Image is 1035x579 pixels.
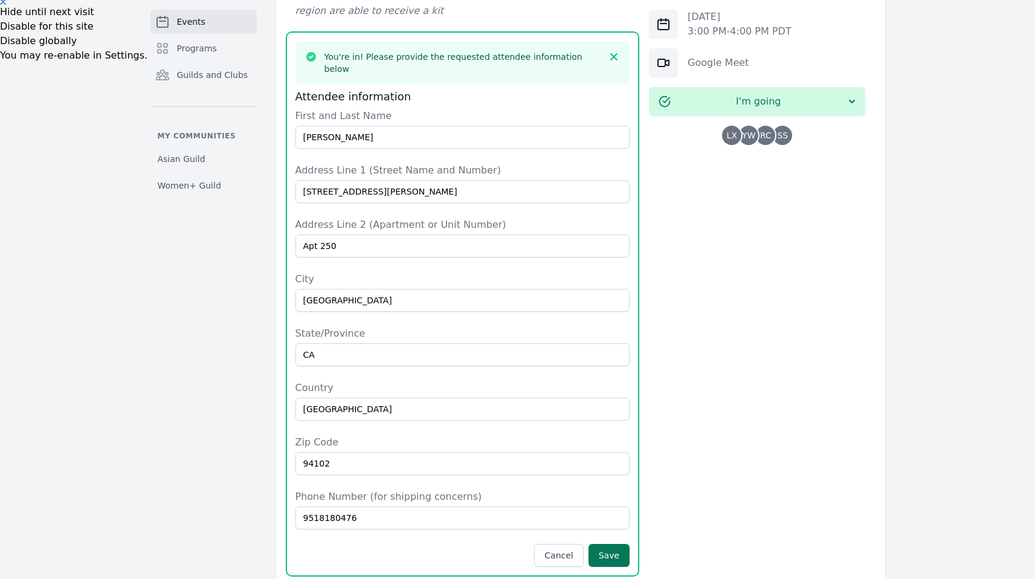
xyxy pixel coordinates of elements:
[150,36,257,60] a: Programs
[150,10,257,196] nav: Sidebar
[760,131,772,140] span: RC
[534,544,583,567] button: Cancel
[150,10,257,34] a: Events
[177,16,205,28] span: Events
[295,272,630,286] label: City
[588,544,630,567] button: Save
[295,109,630,123] label: First and Last Name
[177,69,248,81] span: Guilds and Clubs
[742,131,755,140] span: YW
[295,163,630,178] label: Address Line 1 (Street Name and Number)
[295,381,630,395] label: Country
[671,94,846,109] span: I'm going
[295,218,630,232] label: Address Line 2 (Apartment or Unit Number)
[150,131,257,141] p: My communities
[150,148,257,170] a: Asian Guild
[727,131,737,140] span: LX
[777,131,788,140] span: SS
[649,87,865,116] button: I'm going
[177,42,217,54] span: Programs
[688,24,792,39] p: 3:00 PM - 4:00 PM PDT
[150,63,257,87] a: Guilds and Clubs
[295,435,630,450] label: Zip Code
[295,89,630,104] h3: Attendee information
[150,175,257,196] a: Women+ Guild
[158,180,221,192] span: Women+ Guild
[295,326,630,341] label: State/Province
[295,490,630,504] label: Phone Number (for shipping concerns)
[324,51,601,75] h3: You're in! Please provide the requested attendee information below
[688,10,792,24] p: [DATE]
[688,57,749,68] a: Google Meet
[158,153,205,165] span: Asian Guild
